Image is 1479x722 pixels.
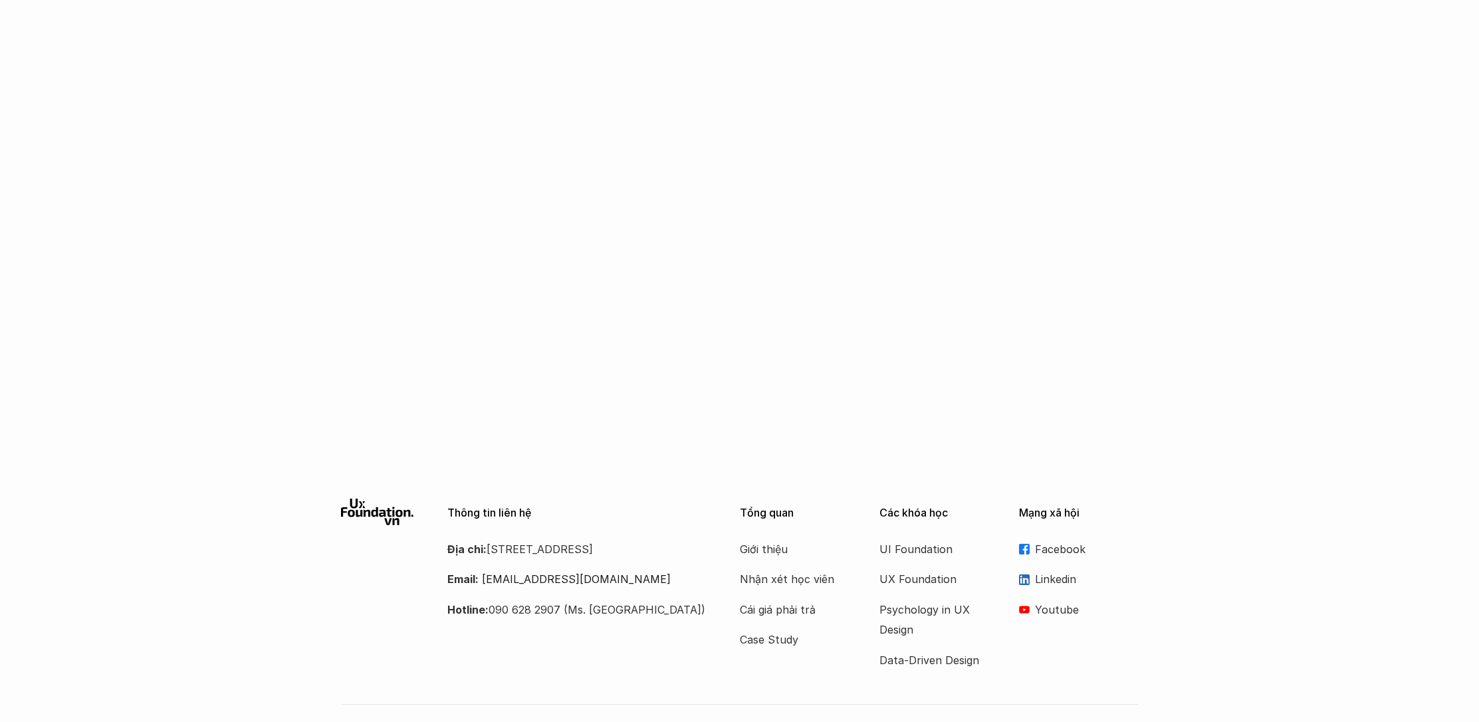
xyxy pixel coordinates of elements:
a: Linkedin [1019,569,1139,589]
p: 090 628 2907 (Ms. [GEOGRAPHIC_DATA]) [447,600,707,620]
a: Case Study [740,630,846,650]
strong: Địa chỉ: [447,542,487,556]
a: Data-Driven Design [879,650,986,670]
p: Thông tin liên hệ [447,507,707,519]
a: Giới thiệu [740,539,846,559]
a: Psychology in UX Design [879,600,986,640]
a: Facebook [1019,539,1139,559]
p: Các khóa học [879,507,999,519]
p: Mạng xã hội [1019,507,1139,519]
a: [EMAIL_ADDRESS][DOMAIN_NAME] [482,572,671,586]
a: Nhận xét học viên [740,569,846,589]
p: Tổng quan [740,507,859,519]
a: UX Foundation [879,569,986,589]
a: Youtube [1019,600,1139,620]
p: Youtube [1035,600,1139,620]
p: [STREET_ADDRESS] [447,539,707,559]
a: UI Foundation [879,539,986,559]
strong: Hotline: [447,603,489,616]
p: Facebook [1035,539,1139,559]
p: Linkedin [1035,569,1139,589]
strong: Email: [447,572,479,586]
a: Cái giá phải trả [740,600,846,620]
